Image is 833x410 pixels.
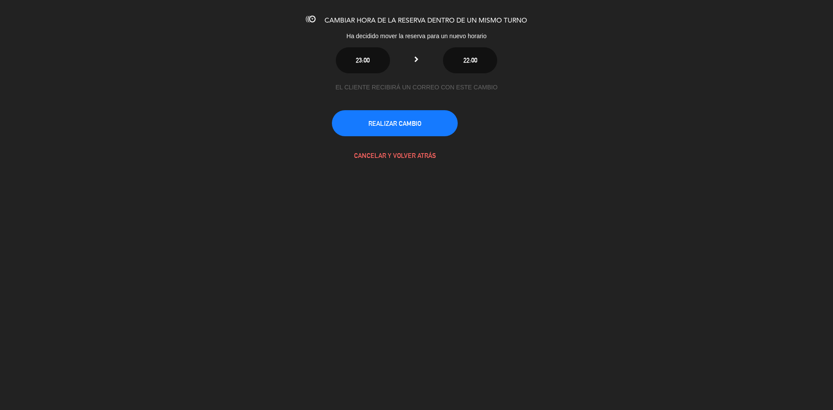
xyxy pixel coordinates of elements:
span: CAMBIAR HORA DE LA RESERVA DENTRO DE UN MISMO TURNO [325,17,527,24]
button: 22:00 [443,47,497,73]
button: REALIZAR CAMBIO [332,110,458,136]
div: EL CLIENTE RECIBIRÁ UN CORREO CON ESTE CAMBIO [332,82,501,92]
div: Ha decidido mover la reserva para un nuevo horario [273,31,560,41]
button: CANCELAR Y VOLVER ATRÁS [332,142,458,168]
span: 22:00 [463,56,477,64]
button: 23:00 [336,47,390,73]
span: 23:00 [356,56,370,64]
